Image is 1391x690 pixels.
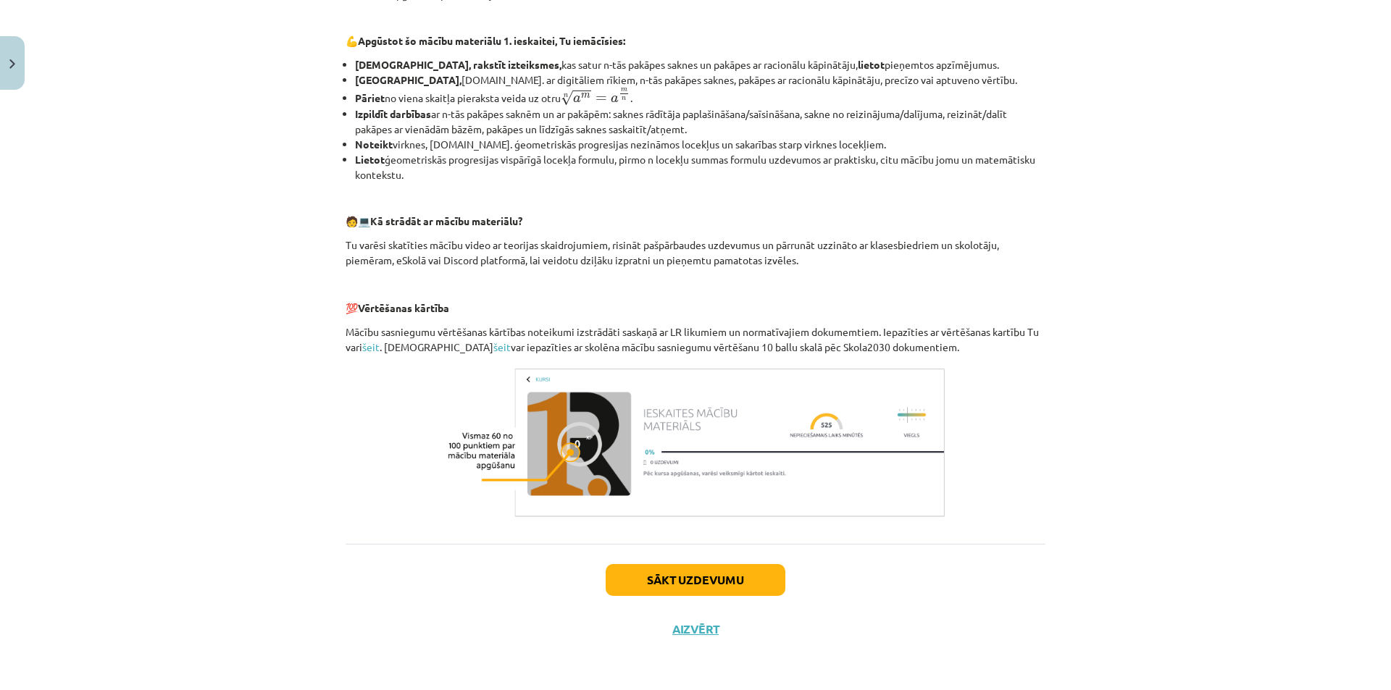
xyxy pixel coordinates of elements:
[606,564,785,596] button: Sākt uzdevumu
[355,107,431,120] b: Izpildīt darbības
[355,72,1045,88] li: [DOMAIN_NAME]. ar digitāliem rīkiem, n-tās pakāpes saknes, pakāpes ar racionālu kāpinātāju, precī...
[858,58,885,71] b: lietot
[596,96,607,102] span: =
[370,214,522,227] b: Kā strādāt ar mācību materiālu?
[561,91,573,106] span: √
[362,340,380,353] a: šeit
[355,106,1045,137] li: ar n-tās pakāpes saknēm un ar pakāpēm: saknes rādītāja paplašināšana/saīsināšana, sakne no reizin...
[355,88,1045,106] li: no viena skaitļa pieraksta veida uz otru .
[622,97,626,101] span: n
[355,73,461,86] b: [GEOGRAPHIC_DATA],
[346,237,1045,268] p: Tu varēsi skatīties mācību video ar teorijas skaidrojumiem, risināt pašpārbaudes uzdevumus un pār...
[346,33,1045,49] p: 💪
[346,324,1045,355] p: Mācību sasniegumu vērtēšanas kārtības noteikumi izstrādāti saskaņā ar LR likumiem un normatīvajie...
[668,622,723,636] button: Aizvērt
[358,301,449,314] b: Vērtēšanas kārtība
[611,96,619,103] span: a
[573,96,581,103] span: a
[355,137,1045,152] li: virknes, [DOMAIN_NAME]. ģeometriskās progresijas nezināmos locekļus un sakarības starp virknes lo...
[358,34,625,47] b: Apgūstot šo mācību materiālu 1. ieskaitei, Tu iemācīsies:
[621,88,627,92] span: m
[355,91,385,104] b: Pāriet
[355,138,393,151] b: Noteikt
[581,93,590,98] span: m
[355,153,385,166] b: Lietot
[346,214,1045,229] p: 🧑 💻
[355,152,1045,182] li: ģeometriskās progresijas vispārīgā locekļa formulu, pirmo n locekļu summas formulu uzdevumos ar p...
[355,57,1045,72] li: kas satur n-tās pakāpes saknes un pakāpes ar racionālu kāpinātāju, pieņemtos apzīmējumus.
[493,340,511,353] a: šeit
[9,59,15,69] img: icon-close-lesson-0947bae3869378f0d4975bcd49f059093ad1ed9edebbc8119c70593378902aed.svg
[346,300,1045,316] p: 💯
[355,58,561,71] b: [DEMOGRAPHIC_DATA], rakstīt izteiksmes,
